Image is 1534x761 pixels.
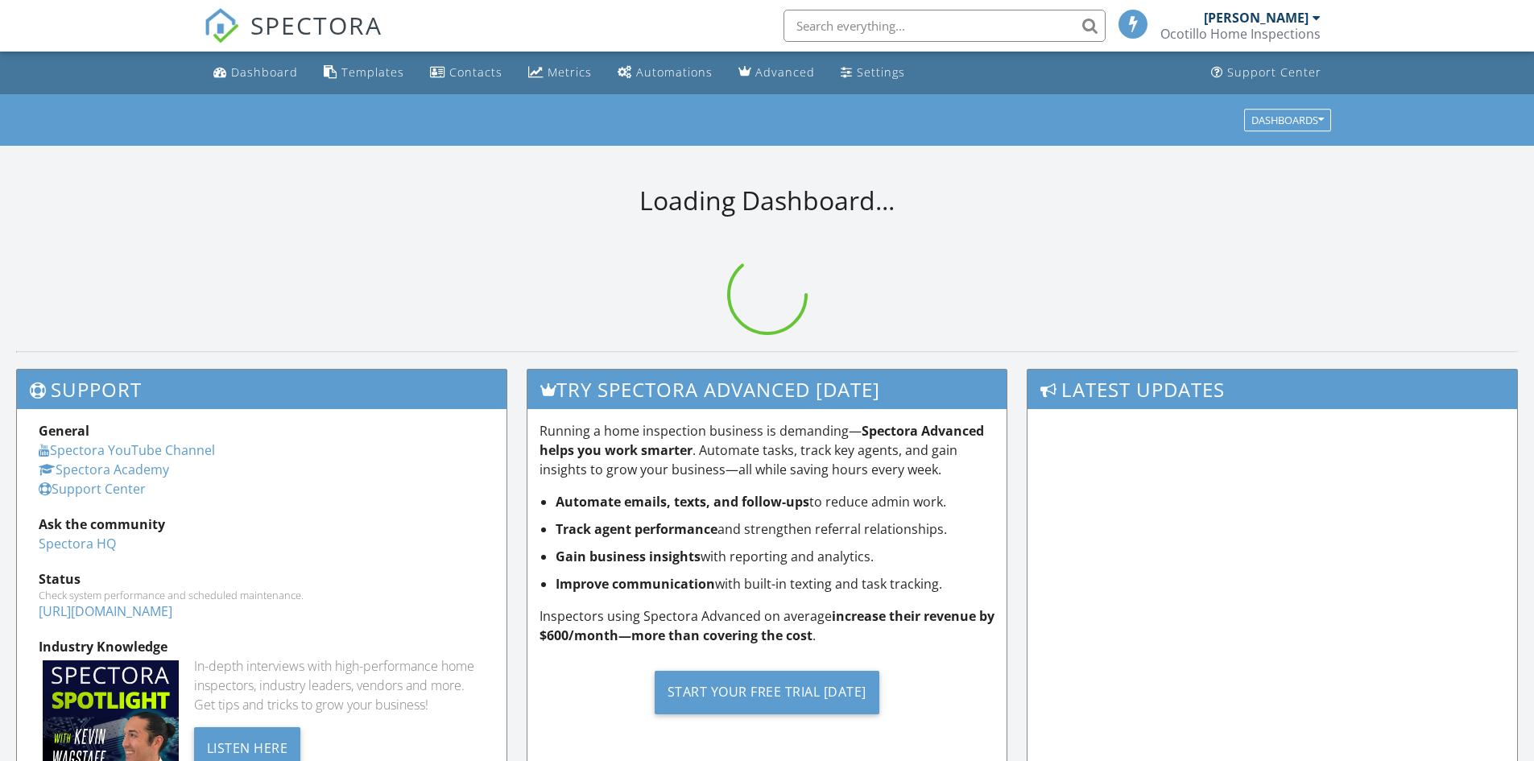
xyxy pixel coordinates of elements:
[1160,26,1321,42] div: Ocotillo Home Inspections
[341,64,404,80] div: Templates
[522,58,598,88] a: Metrics
[39,637,485,656] div: Industry Knowledge
[39,602,172,620] a: [URL][DOMAIN_NAME]
[540,607,994,644] strong: increase their revenue by $600/month—more than covering the cost
[540,606,995,645] p: Inspectors using Spectora Advanced on average .
[655,671,879,714] div: Start Your Free Trial [DATE]
[250,8,382,42] span: SPECTORA
[834,58,912,88] a: Settings
[556,548,701,565] strong: Gain business insights
[755,64,815,80] div: Advanced
[194,656,485,714] div: In-depth interviews with high-performance home inspectors, industry leaders, vendors and more. Ge...
[424,58,509,88] a: Contacts
[540,422,984,459] strong: Spectora Advanced helps you work smarter
[732,58,821,88] a: Advanced
[1244,109,1331,131] button: Dashboards
[39,515,485,534] div: Ask the community
[857,64,905,80] div: Settings
[540,658,995,726] a: Start Your Free Trial [DATE]
[556,547,995,566] li: with reporting and analytics.
[39,480,146,498] a: Support Center
[784,10,1106,42] input: Search everything...
[39,569,485,589] div: Status
[548,64,592,80] div: Metrics
[611,58,719,88] a: Automations (Basic)
[556,492,995,511] li: to reduce admin work.
[1027,370,1517,409] h3: Latest Updates
[556,574,995,593] li: with built-in texting and task tracking.
[231,64,298,80] div: Dashboard
[527,370,1007,409] h3: Try spectora advanced [DATE]
[317,58,411,88] a: Templates
[204,22,382,56] a: SPECTORA
[39,535,116,552] a: Spectora HQ
[1251,114,1324,126] div: Dashboards
[1205,58,1328,88] a: Support Center
[1227,64,1321,80] div: Support Center
[636,64,713,80] div: Automations
[556,520,717,538] strong: Track agent performance
[449,64,502,80] div: Contacts
[540,421,995,479] p: Running a home inspection business is demanding— . Automate tasks, track key agents, and gain ins...
[39,461,169,478] a: Spectora Academy
[204,8,239,43] img: The Best Home Inspection Software - Spectora
[39,441,215,459] a: Spectora YouTube Channel
[556,575,715,593] strong: Improve communication
[207,58,304,88] a: Dashboard
[556,493,809,511] strong: Automate emails, texts, and follow-ups
[39,589,485,602] div: Check system performance and scheduled maintenance.
[556,519,995,539] li: and strengthen referral relationships.
[39,422,89,440] strong: General
[1204,10,1309,26] div: [PERSON_NAME]
[194,738,301,756] a: Listen Here
[17,370,507,409] h3: Support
